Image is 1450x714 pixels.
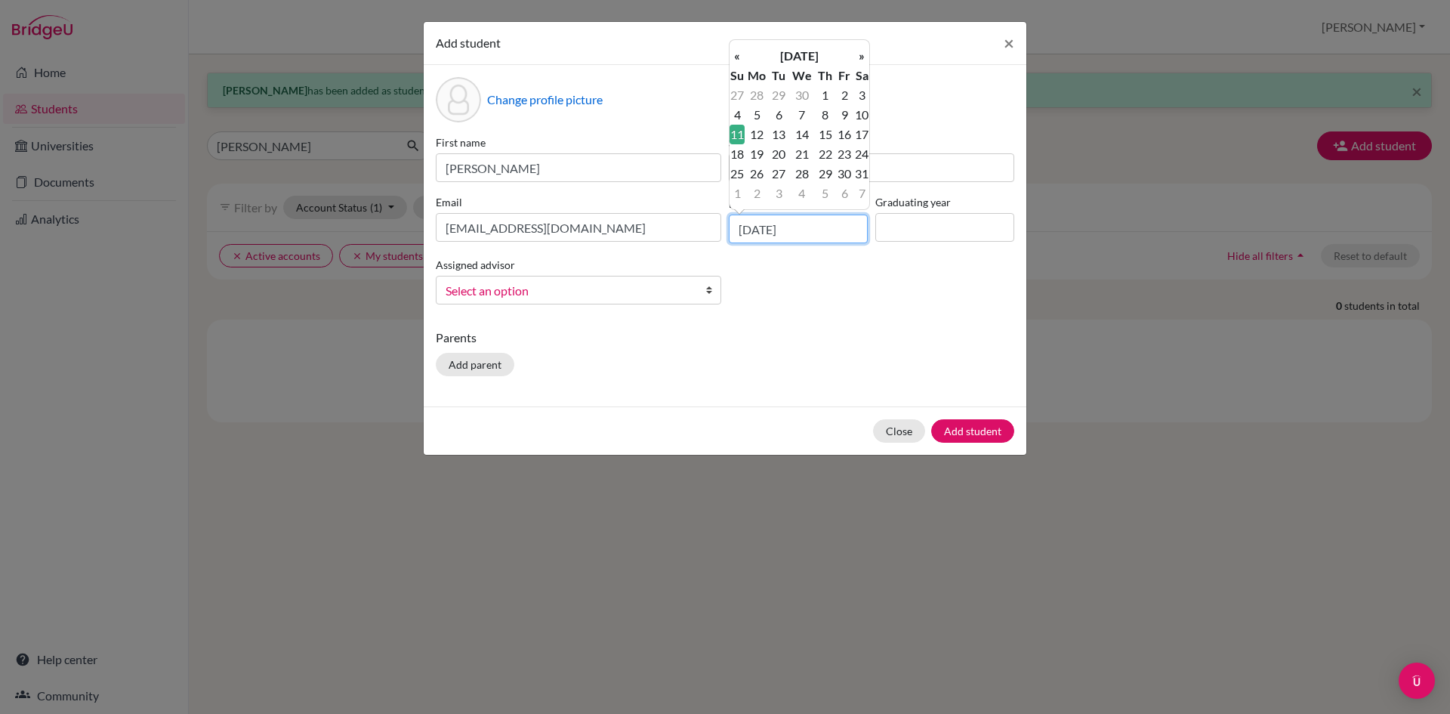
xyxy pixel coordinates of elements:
td: 30 [835,164,854,184]
th: Sa [854,66,869,85]
td: 31 [854,164,869,184]
button: Add parent [436,353,514,376]
td: 10 [854,105,869,125]
span: Add student [436,36,501,50]
p: Parents [436,329,1014,347]
th: Th [815,66,835,85]
label: Surname [729,134,1014,150]
td: 3 [854,85,869,105]
td: 29 [815,164,835,184]
button: Add student [931,419,1014,443]
div: Profile picture [436,77,481,122]
th: Fr [835,66,854,85]
td: 26 [745,164,770,184]
td: 5 [815,184,835,203]
label: Assigned advisor [436,257,515,273]
td: 29 [770,85,788,105]
td: 6 [835,184,854,203]
input: dd/mm/yyyy [729,215,868,243]
td: 7 [854,184,869,203]
div: Open Intercom Messenger [1399,663,1435,699]
td: 2 [745,184,770,203]
button: Close [992,22,1026,64]
td: 22 [815,144,835,164]
td: 1 [815,85,835,105]
th: « [730,46,745,66]
td: 20 [770,144,788,164]
td: 25 [730,164,745,184]
td: 17 [854,125,869,144]
td: 2 [835,85,854,105]
span: × [1004,32,1014,54]
td: 9 [835,105,854,125]
button: Close [873,419,925,443]
td: 13 [770,125,788,144]
td: 14 [788,125,815,144]
td: 28 [745,85,770,105]
td: 24 [854,144,869,164]
label: First name [436,134,721,150]
td: 30 [788,85,815,105]
td: 27 [730,85,745,105]
td: 19 [745,144,770,164]
td: 4 [788,184,815,203]
td: 6 [770,105,788,125]
label: Graduating year [875,194,1014,210]
td: 12 [745,125,770,144]
th: » [854,46,869,66]
td: 1 [730,184,745,203]
td: 7 [788,105,815,125]
td: 11 [730,125,745,144]
td: 18 [730,144,745,164]
td: 8 [815,105,835,125]
td: 3 [770,184,788,203]
td: 21 [788,144,815,164]
td: 27 [770,164,788,184]
th: Su [730,66,745,85]
span: Select an option [446,281,692,301]
th: [DATE] [745,46,854,66]
td: 5 [745,105,770,125]
td: 28 [788,164,815,184]
td: 23 [835,144,854,164]
th: Tu [770,66,788,85]
th: Mo [745,66,770,85]
th: We [788,66,815,85]
td: 15 [815,125,835,144]
td: 4 [730,105,745,125]
td: 16 [835,125,854,144]
label: Email [436,194,721,210]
